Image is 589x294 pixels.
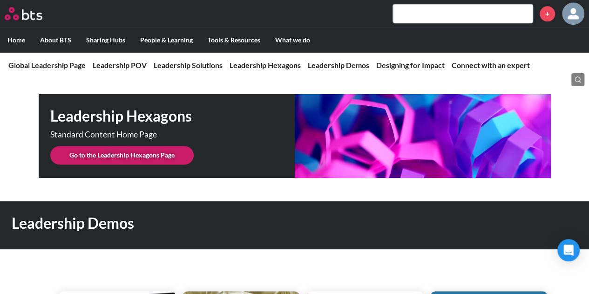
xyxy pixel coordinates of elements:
[540,6,555,21] a: +
[50,106,295,127] h1: Leadership Hexagons
[562,2,584,25] img: Cathy Wilson
[562,2,584,25] a: Profile
[133,28,200,52] label: People & Learning
[93,61,147,69] a: Leadership POV
[5,7,60,20] a: Go home
[5,7,42,20] img: BTS Logo
[230,61,301,69] a: Leadership Hexagons
[557,239,580,261] div: Open Intercom Messenger
[308,61,369,69] a: Leadership Demos
[268,28,318,52] label: What we do
[200,28,268,52] label: Tools & Resources
[12,213,407,234] h1: Leadership Demos
[33,28,79,52] label: About BTS
[452,61,530,69] a: Connect with an expert
[50,146,194,164] a: Go to the Leadership Hexagons Page
[154,61,223,69] a: Leadership Solutions
[50,130,246,139] p: Standard Content Home Page
[8,61,86,69] a: Global Leadership Page
[79,28,133,52] label: Sharing Hubs
[376,61,445,69] a: Designing for Impact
